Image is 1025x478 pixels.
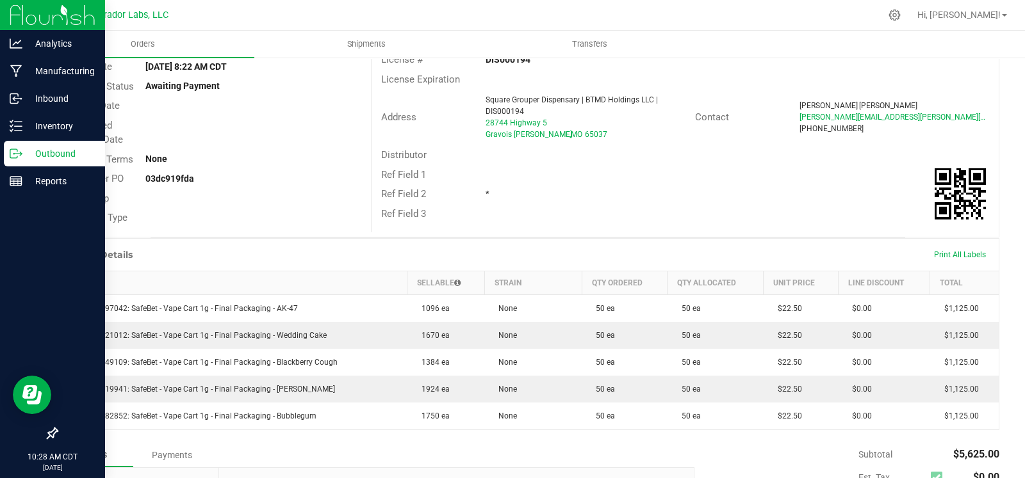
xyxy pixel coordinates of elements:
strong: Awaiting Payment [145,81,220,91]
th: Strain [484,271,582,294]
span: $1,125.00 [938,331,979,340]
inline-svg: Outbound [10,147,22,160]
span: Ref Field 1 [381,169,426,180]
span: $0.00 [846,358,872,367]
span: 50 ea [589,331,615,340]
span: $1,125.00 [938,385,979,394]
th: Item [58,271,407,294]
span: $22.50 [771,385,802,394]
th: Line Discount [838,271,930,294]
p: Reports [22,173,99,189]
span: None [492,411,517,420]
span: None [492,331,517,340]
p: Inventory [22,118,99,134]
span: $5,625.00 [953,448,999,460]
p: 10:28 AM CDT [6,451,99,463]
span: $0.00 [846,304,872,313]
span: 1750 ea [415,411,450,420]
div: Manage settings [887,9,903,21]
span: Address [381,111,416,123]
strong: 03dc919fda [145,173,194,184]
span: 50 ea [675,411,701,420]
p: Inbound [22,91,99,106]
p: [DATE] [6,463,99,472]
p: Manufacturing [22,63,99,79]
span: 1384 ea [415,358,450,367]
span: $1,125.00 [938,304,979,313]
span: Contact [695,111,729,123]
strong: None [145,154,167,164]
span: Transfers [555,38,625,50]
span: 50 ea [589,385,615,394]
p: Analytics [22,36,99,51]
qrcode: 00014273 [935,168,986,219]
span: Orders [113,38,172,50]
span: M00001319941: SafeBet - Vape Cart 1g - Final Packaging - [PERSON_NAME] [65,385,335,394]
th: Total [930,271,999,294]
span: Print All Labels [934,250,986,259]
span: Ref Field 2 [381,188,426,200]
strong: DIS000194 [486,54,530,65]
span: 50 ea [675,331,701,340]
span: , [570,130,571,139]
a: Transfers [478,31,701,58]
inline-svg: Inventory [10,120,22,132]
span: Shipments [330,38,403,50]
img: Scan me! [935,168,986,219]
span: $0.00 [846,331,872,340]
span: $1,125.00 [938,411,979,420]
span: Curador Labs, LLC [93,10,168,20]
span: 50 ea [675,358,701,367]
span: None [492,358,517,367]
span: Hi, [PERSON_NAME]! [917,10,1001,20]
span: Gravois [PERSON_NAME] [486,130,572,139]
span: [PHONE_NUMBER] [799,124,864,133]
span: $22.50 [771,331,802,340]
span: M00001297042: SafeBet - Vape Cart 1g - Final Packaging - AK-47 [65,304,298,313]
inline-svg: Inbound [10,92,22,105]
span: [PERSON_NAME] [859,101,917,110]
span: 50 ea [589,304,615,313]
inline-svg: Reports [10,175,22,187]
span: Square Grouper Dispensary | BTMD Holdings LLC | DIS000194 [486,95,658,116]
span: 50 ea [589,358,615,367]
span: 50 ea [675,304,701,313]
span: MO [571,130,582,139]
span: 50 ea [589,411,615,420]
span: $22.50 [771,411,802,420]
inline-svg: Analytics [10,37,22,50]
th: Sellable [407,271,484,294]
th: Qty Allocated [668,271,764,294]
span: $1,125.00 [938,358,979,367]
inline-svg: Manufacturing [10,65,22,77]
span: $22.50 [771,304,802,313]
a: Shipments [254,31,478,58]
span: License Expiration [381,74,460,85]
strong: [DATE] 8:22 AM CDT [145,61,227,72]
span: 65037 [585,130,607,139]
span: Ref Field 3 [381,208,426,219]
a: Orders [31,31,254,58]
span: 1096 ea [415,304,450,313]
iframe: Resource center [13,376,51,414]
span: [PERSON_NAME] [799,101,858,110]
span: M00001382852: SafeBet - Vape Cart 1g - Final Packaging - Bubblegum [65,411,316,420]
div: Payments [133,443,210,466]
p: Outbound [22,146,99,161]
span: None [492,385,517,394]
span: Subtotal [858,449,892,459]
span: 28744 Highway 5 [486,118,547,127]
span: $22.50 [771,358,802,367]
span: $0.00 [846,385,872,394]
span: 1670 ea [415,331,450,340]
th: Unit Price [764,271,839,294]
span: M00001221012: SafeBet - Vape Cart 1g - Final Packaging - Wedding Cake [65,331,327,340]
span: Distributor [381,149,427,161]
span: M00001349109: SafeBet - Vape Cart 1g - Final Packaging - Blackberry Cough [65,358,338,367]
span: 1924 ea [415,385,450,394]
th: Qty Ordered [582,271,668,294]
span: None [492,304,517,313]
span: License # [381,54,423,65]
span: 50 ea [675,385,701,394]
span: $0.00 [846,411,872,420]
